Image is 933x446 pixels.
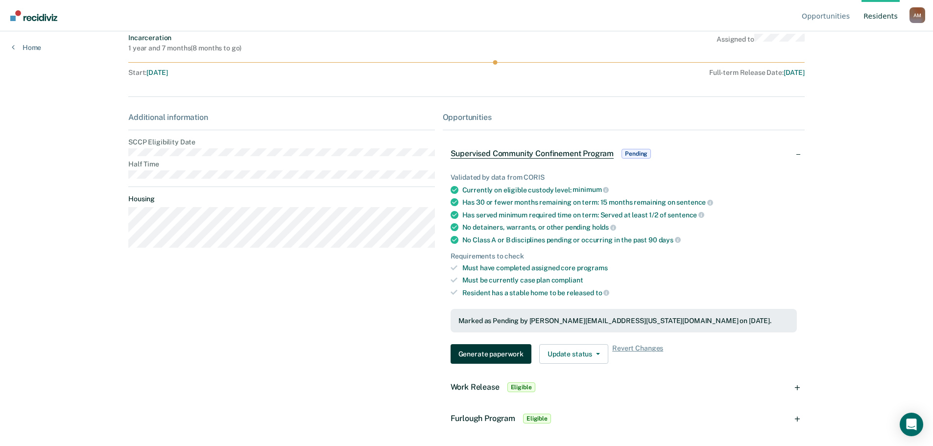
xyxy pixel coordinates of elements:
img: Recidiviz [10,10,57,21]
div: Opportunities [443,113,805,122]
span: minimum [573,186,609,193]
span: Eligible [507,382,535,392]
span: sentence [668,211,704,219]
div: No Class A or B disciplines pending or occurring in the past 90 [462,235,797,244]
div: Marked as Pending by [PERSON_NAME][EMAIL_ADDRESS][US_STATE][DOMAIN_NAME] on [DATE]. [458,317,789,325]
a: Navigate to form link [451,344,535,364]
div: Supervised Community Confinement ProgramPending [443,138,805,169]
span: programs [577,264,608,272]
div: Furlough ProgramEligible [443,403,805,434]
div: Start : [128,69,436,77]
dt: Housing [128,195,434,203]
div: Additional information [128,113,434,122]
button: Generate paperwork [451,344,531,364]
span: sentence [676,198,713,206]
div: Assigned to [717,34,805,52]
div: 1 year and 7 months ( 8 months to go ) [128,44,241,52]
button: Update status [539,344,608,364]
span: Revert Changes [612,344,663,364]
span: Eligible [523,414,551,423]
div: Incarceration [128,34,241,42]
dt: Half Time [128,160,434,168]
span: days [659,236,681,244]
div: Resident has a stable home to be released [462,288,797,297]
span: Furlough Program [451,414,515,423]
div: Must be currently case plan [462,276,797,284]
div: Work ReleaseEligible [443,372,805,403]
button: Profile dropdown button [909,7,925,23]
span: compliant [551,276,583,284]
span: Work Release [451,382,500,392]
div: Must have completed assigned core [462,264,797,272]
div: Has 30 or fewer months remaining on term: 15 months remaining on [462,198,797,207]
span: [DATE] [784,69,805,76]
div: Has served minimum required time on term: Served at least 1/2 of [462,211,797,219]
span: Supervised Community Confinement Program [451,149,614,159]
div: No detainers, warrants, or other pending [462,223,797,232]
div: A M [909,7,925,23]
div: Requirements to check [451,252,797,260]
div: Open Intercom Messenger [900,413,923,436]
span: to [596,289,610,297]
span: holds [592,223,616,231]
span: Pending [622,149,651,159]
a: Home [12,43,41,52]
div: Validated by data from CORIS [451,173,797,182]
dt: SCCP Eligibility Date [128,138,434,146]
div: Full-term Release Date : [440,69,805,77]
div: Currently on eligible custody level: [462,186,797,194]
span: [DATE] [146,69,167,76]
